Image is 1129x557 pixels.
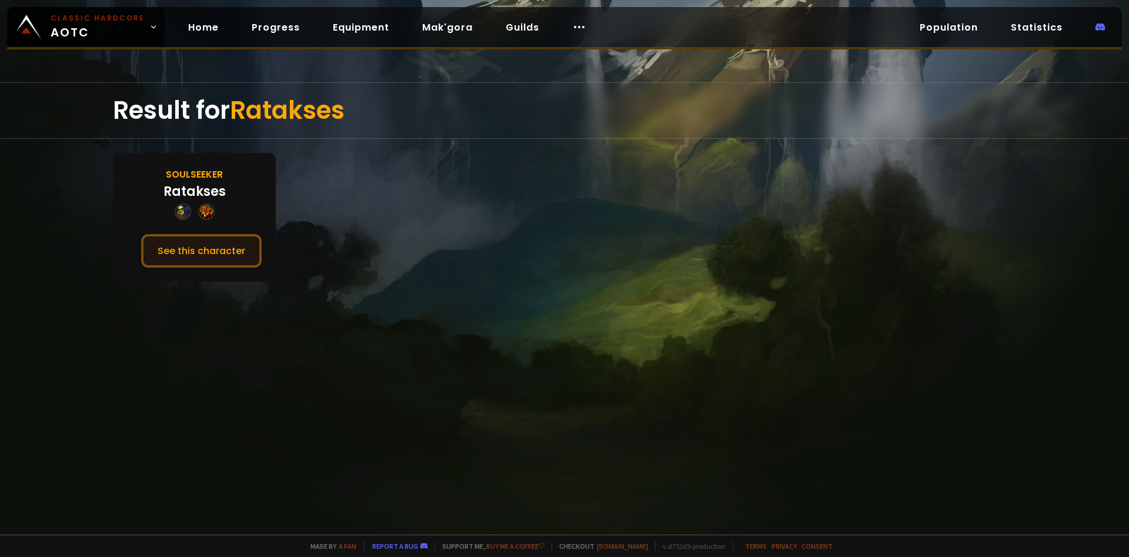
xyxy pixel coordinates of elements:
span: v. d752d5 - production [655,542,726,551]
small: Classic Hardcore [51,13,145,24]
a: Report a bug [372,542,418,551]
a: Consent [801,542,833,551]
div: Result for [113,83,1016,138]
div: Ratakses [163,182,226,201]
span: Checkout [552,542,648,551]
button: See this character [141,234,262,268]
a: Privacy [771,542,797,551]
a: Buy me a coffee [486,542,545,551]
a: Mak'gora [413,15,482,39]
span: Support me, [435,542,545,551]
a: Equipment [323,15,399,39]
span: Ratakses [230,93,345,128]
a: [DOMAIN_NAME] [597,542,648,551]
a: Classic HardcoreAOTC [7,7,165,47]
a: a fan [339,542,356,551]
span: Made by [303,542,356,551]
a: Population [910,15,987,39]
a: Terms [745,542,767,551]
div: Soulseeker [166,167,223,182]
span: AOTC [51,13,145,41]
a: Statistics [1001,15,1072,39]
a: Home [179,15,228,39]
a: Guilds [496,15,549,39]
a: Progress [242,15,309,39]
